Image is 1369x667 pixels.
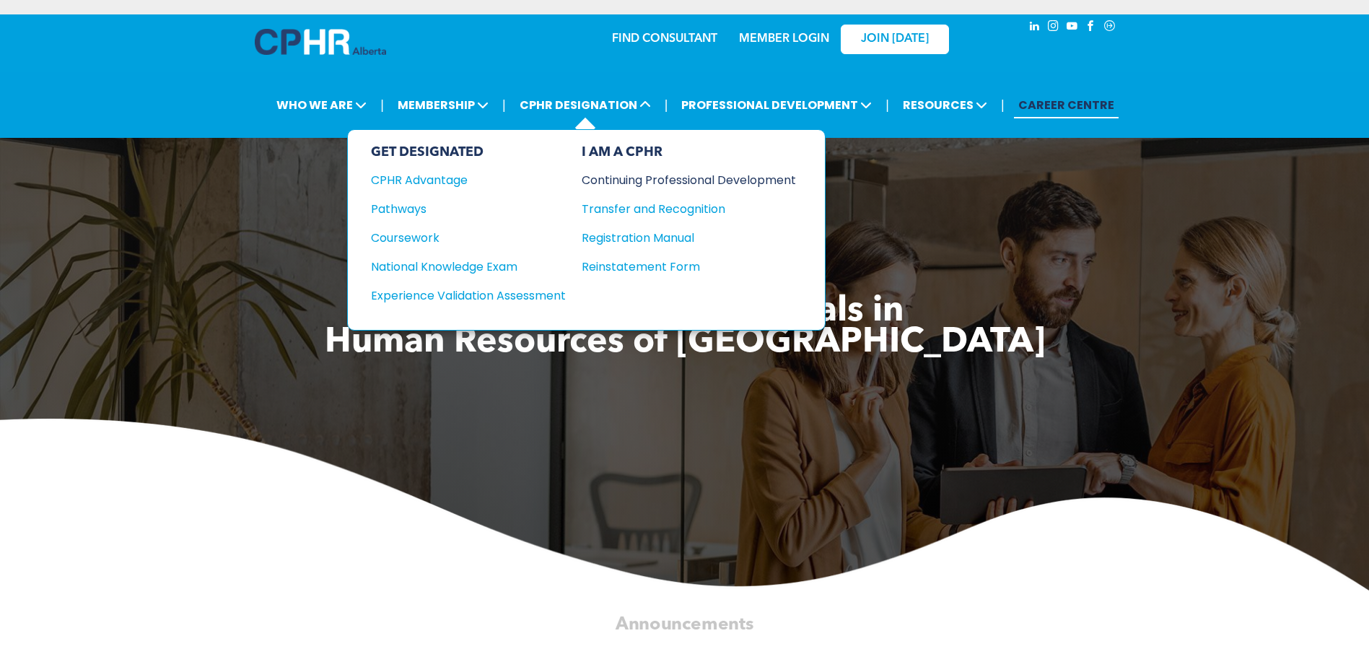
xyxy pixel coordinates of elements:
a: linkedin [1027,18,1043,38]
div: GET DESIGNATED [371,144,566,160]
span: CPHR DESIGNATION [515,92,655,118]
a: Transfer and Recognition [582,200,796,218]
div: National Knowledge Exam [371,258,546,276]
a: JOIN [DATE] [841,25,949,54]
li: | [1001,90,1005,120]
span: MEMBERSHIP [393,92,493,118]
span: RESOURCES [898,92,992,118]
a: MEMBER LOGIN [739,33,829,45]
a: FIND CONSULTANT [612,33,717,45]
div: Coursework [371,229,546,247]
div: Pathways [371,200,546,218]
a: CPHR Advantage [371,171,566,189]
li: | [380,90,384,120]
div: Transfer and Recognition [582,200,774,218]
a: Reinstatement Form [582,258,796,276]
li: | [885,90,889,120]
a: Coursework [371,229,566,247]
a: youtube [1064,18,1080,38]
div: Experience Validation Assessment [371,287,546,305]
a: National Knowledge Exam [371,258,566,276]
span: PROFESSIONAL DEVELOPMENT [677,92,876,118]
div: Registration Manual [582,229,774,247]
a: Experience Validation Assessment [371,287,566,305]
span: JOIN [DATE] [861,32,929,46]
a: Pathways [371,200,566,218]
a: Social network [1102,18,1118,38]
a: facebook [1083,18,1099,38]
div: I AM A CPHR [582,144,796,160]
a: Registration Manual [582,229,796,247]
div: Continuing Professional Development [582,171,774,189]
span: WHO WE ARE [272,92,371,118]
img: A blue and white logo for cp alberta [255,29,386,55]
li: | [502,90,506,120]
a: Continuing Professional Development [582,171,796,189]
a: CAREER CENTRE [1014,92,1119,118]
span: Human Resources of [GEOGRAPHIC_DATA] [325,326,1045,360]
span: Announcements [616,615,753,632]
div: CPHR Advantage [371,171,546,189]
a: instagram [1046,18,1062,38]
div: Reinstatement Form [582,258,774,276]
li: | [665,90,668,120]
